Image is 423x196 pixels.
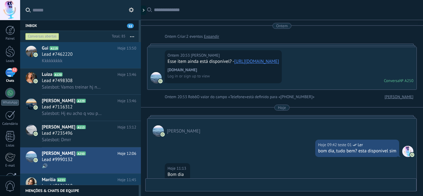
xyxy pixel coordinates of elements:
[358,142,363,148] span: Ler
[20,68,141,94] a: avatariconLuizaA120Hoje 13:46Lead #7498308Salesbot: Vamos treinar hj no segundo horário?
[1,122,19,126] div: Calendário
[42,45,48,51] span: Gui
[153,125,164,137] span: Ricardo Santos
[165,33,177,40] div: Ontem
[167,128,200,134] span: Ricardo Santos
[20,95,141,121] a: avataricon[PERSON_NAME]A229Hoje 13:46Lead #7116312Salesbot: Hj eu acho q vou pós aula
[1,144,19,148] div: Listas
[165,33,219,40] div: Criar:
[33,132,38,136] img: icon
[20,121,141,147] a: avataricon[PERSON_NAME]A113Hoje 13:12Lead #7235496Salesbot: Dmrr
[42,124,75,130] span: [PERSON_NAME]
[42,58,63,64] span: Kkkkkkkkk
[140,6,146,15] div: Mostrar
[118,45,136,51] span: Hoje 13:50
[42,78,72,84] span: Lead #7498308
[33,79,38,83] img: icon
[42,84,102,90] span: Salesbot: Vamos treinar hj no segundo horário?
[168,73,278,79] span: Log in or sign up to view
[168,59,279,65] div: Esse item ainda está disponível? -
[118,150,136,157] span: Hoje 12:06
[1,59,19,63] div: Leads
[118,177,136,183] span: Hoje 11:45
[118,124,136,130] span: Hoje 13:12
[12,68,17,72] span: 52
[33,184,38,189] img: icon
[165,94,188,100] div: Ontem 20:53
[410,153,414,157] img: com.amocrm.amocrmwa.svg
[278,105,286,111] div: Hoje
[54,72,63,76] span: A120
[1,164,19,168] div: E-mail
[246,94,314,100] span: está definido para «[PHONE_NUMBER]»
[1,37,19,41] div: Painel
[118,98,136,104] span: Hoje 13:46
[158,79,163,83] img: com.amocrm.amocrmwa.svg
[42,111,102,116] span: Salesbot: Hj eu acho q vou pós aula
[318,148,396,154] div: bom dia, tudo bem? esta disponivel sim
[20,42,141,68] a: avatariconGuiA119Hoje 13:50Lead #7462220Kkkkkkkkk
[20,20,139,31] div: Inbox
[109,33,125,40] div: Total: 85
[76,125,85,129] span: A113
[168,172,187,178] div: Bom dia
[150,72,162,83] span: Ricardo Santos
[385,94,413,100] a: [PERSON_NAME]
[42,130,72,137] span: Lead #7235496
[197,94,246,100] span: O valor do campo «Telefone»
[20,147,141,173] a: avataricon[PERSON_NAME]A250Hoje 12:06Lead #9990132🔊
[160,132,165,137] img: com.amocrm.amocrmwa.svg
[402,146,413,157] span: teste 01
[42,177,56,183] span: Marília
[399,78,413,83] div: № A250
[42,72,52,78] span: Luiza
[188,94,197,99] span: Robô
[168,67,197,72] a: [DOMAIN_NAME]
[127,24,134,28] span: 52
[42,98,75,104] span: [PERSON_NAME]
[42,157,72,163] span: Lead #9990132
[338,142,352,148] span: teste 01 (Seção de vendas)
[1,79,19,83] div: Chats
[42,163,48,169] span: 🔊
[57,178,66,182] span: A235
[33,53,38,57] img: icon
[168,165,187,172] div: Hoje 11:13
[33,105,38,110] img: icon
[42,183,72,189] span: Lead #9176218
[50,46,59,50] span: A119
[76,151,85,155] span: A250
[25,33,59,40] div: Conversas abertas
[1,100,19,106] div: WhatsApp
[42,104,72,110] span: Lead #7116312
[42,150,75,157] span: [PERSON_NAME]
[20,185,139,196] div: Menções & Chats de equipe
[42,51,72,58] span: Lead #7462220
[76,99,85,103] span: A229
[204,33,219,40] a: Expandir
[276,23,288,29] div: Ontem
[186,33,203,40] span: 2 eventos
[234,59,279,64] a: [URL][DOMAIN_NAME]
[318,142,338,148] div: Hoje 09:42
[33,158,38,162] img: icon
[42,137,71,143] span: Salesbot: Dmrr
[168,52,191,59] div: Ontem 20:53
[118,72,136,78] span: Hoje 13:46
[191,52,220,59] span: Ricardo Santos
[384,78,399,83] div: Conversa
